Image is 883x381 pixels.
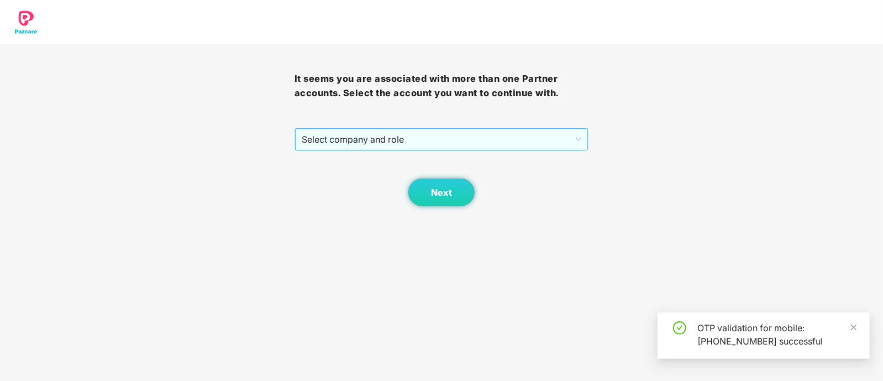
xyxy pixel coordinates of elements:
[295,72,589,100] h3: It seems you are associated with more than one Partner accounts. Select the account you want to c...
[673,321,686,335] span: check-circle
[431,187,452,198] span: Next
[697,321,856,348] div: OTP validation for mobile: [PHONE_NUMBER] successful
[850,323,858,331] span: close
[408,179,475,206] button: Next
[302,129,582,150] span: Select company and role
